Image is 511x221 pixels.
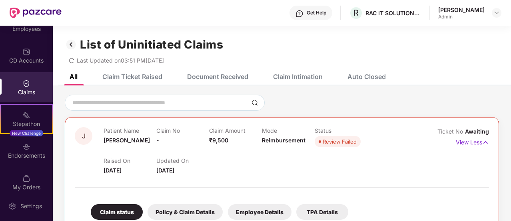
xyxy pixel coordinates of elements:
img: svg+xml;base64,PHN2ZyB3aWR0aD0iMzIiIGhlaWdodD0iMzIiIHZpZXdCb3g9IjAgMCAzMiAzMiIgZmlsbD0ibm9uZSIgeG... [65,38,78,51]
div: TPA Details [296,204,348,220]
div: Settings [18,202,44,210]
span: [DATE] [156,167,174,174]
div: Claim Ticket Raised [102,73,162,81]
div: Document Received [187,73,248,81]
p: Raised On [104,157,156,164]
span: R [353,8,359,18]
p: Updated On [156,157,209,164]
span: - [156,137,159,144]
div: Claim Intimation [273,73,323,81]
img: svg+xml;base64,PHN2ZyBpZD0iQ2xhaW0iIHhtbG5zPSJodHRwOi8vd3d3LnczLm9yZy8yMDAwL3N2ZyIgd2lkdGg9IjIwIi... [22,79,30,87]
p: Claim No [156,127,209,134]
span: redo [69,57,74,64]
img: svg+xml;base64,PHN2ZyBpZD0iQ0RfQWNjb3VudHMiIGRhdGEtbmFtZT0iQ0QgQWNjb3VudHMiIHhtbG5zPSJodHRwOi8vd3... [22,48,30,56]
p: View Less [456,136,489,147]
p: Patient Name [104,127,156,134]
span: Awaiting [465,128,489,135]
img: svg+xml;base64,PHN2ZyBpZD0iU2V0dGluZy0yMHgyMCIgeG1sbnM9Imh0dHA6Ly93d3cudzMub3JnLzIwMDAvc3ZnIiB3aW... [8,202,16,210]
img: svg+xml;base64,PHN2ZyBpZD0iSGVscC0zMngzMiIgeG1sbnM9Imh0dHA6Ly93d3cudzMub3JnLzIwMDAvc3ZnIiB3aWR0aD... [295,10,303,18]
span: Ticket No [437,128,465,135]
div: Claim status [91,204,143,220]
img: svg+xml;base64,PHN2ZyBpZD0iRHJvcGRvd24tMzJ4MzIiIHhtbG5zPSJodHRwOi8vd3d3LnczLm9yZy8yMDAwL3N2ZyIgd2... [493,10,500,16]
img: svg+xml;base64,PHN2ZyBpZD0iRW5kb3JzZW1lbnRzIiB4bWxucz0iaHR0cDovL3d3dy53My5vcmcvMjAwMC9zdmciIHdpZH... [22,143,30,151]
span: ₹9,500 [209,137,228,144]
span: [DATE] [104,167,122,174]
img: svg+xml;base64,PHN2ZyBpZD0iTXlfT3JkZXJzIiBkYXRhLW5hbWU9Ik15IE9yZGVycyIgeG1sbnM9Imh0dHA6Ly93d3cudz... [22,174,30,182]
div: Auto Closed [347,73,386,81]
img: New Pazcare Logo [10,8,62,18]
p: Status [315,127,367,134]
div: [PERSON_NAME] [438,6,485,14]
div: Policy & Claim Details [148,204,223,220]
div: Stepathon [1,120,52,128]
div: New Challenge [10,130,43,136]
span: [PERSON_NAME] [104,137,150,144]
div: Get Help [307,10,326,16]
div: All [70,73,78,81]
span: Reimbursement [262,137,305,144]
div: Review Failed [323,138,357,146]
img: svg+xml;base64,PHN2ZyB4bWxucz0iaHR0cDovL3d3dy53My5vcmcvMjAwMC9zdmciIHdpZHRoPSIyMSIgaGVpZ2h0PSIyMC... [22,111,30,119]
div: Employee Details [228,204,291,220]
span: J [82,133,86,140]
h1: List of Uninitiated Claims [80,38,223,51]
div: Admin [438,14,485,20]
p: Claim Amount [209,127,262,134]
p: Mode [262,127,315,134]
span: Last Updated on 03:51 PM[DATE] [77,57,164,64]
img: svg+xml;base64,PHN2ZyBpZD0iU2VhcmNoLTMyeDMyIiB4bWxucz0iaHR0cDovL3d3dy53My5vcmcvMjAwMC9zdmciIHdpZH... [252,99,258,106]
img: svg+xml;base64,PHN2ZyB4bWxucz0iaHR0cDovL3d3dy53My5vcmcvMjAwMC9zdmciIHdpZHRoPSIxNyIgaGVpZ2h0PSIxNy... [482,138,489,147]
div: RAC IT SOLUTIONS PRIVATE LIMITED [365,9,421,17]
